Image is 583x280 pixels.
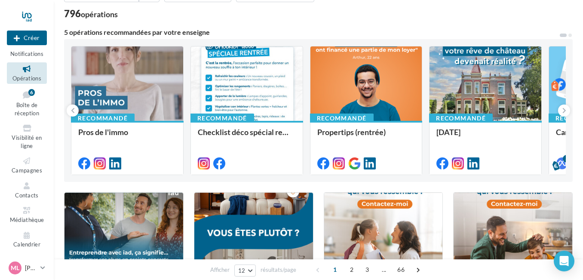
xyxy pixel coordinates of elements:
[554,251,574,271] div: Open Intercom Messenger
[7,260,47,276] a: Ml [PERSON_NAME]
[563,155,571,163] div: 5
[7,179,47,200] a: Contacts
[12,134,42,149] span: Visibilité en ligne
[377,263,391,277] span: ...
[12,167,42,174] span: Campagnes
[10,216,44,223] span: Médiathèque
[7,87,47,119] a: Boîte de réception6
[7,204,47,225] a: Médiathèque
[210,266,230,274] span: Afficher
[15,102,39,117] span: Boîte de réception
[360,263,374,277] span: 3
[328,263,342,277] span: 1
[10,50,43,57] span: Notifications
[238,267,245,274] span: 12
[81,10,118,18] div: opérations
[310,114,374,123] div: Recommandé
[261,266,296,274] span: résultats/page
[234,265,256,277] button: 12
[198,128,296,145] div: Checklist déco spécial rentrée
[64,9,118,18] div: 796
[64,29,559,36] div: 5 opérations recommandées par votre enseigne
[429,114,493,123] div: Recommandé
[71,114,135,123] div: Recommandé
[317,128,415,145] div: Propertips (rentrée)
[12,75,41,82] span: Opérations
[78,128,176,145] div: Pros de l'immo
[7,229,47,250] a: Calendrier
[190,114,254,123] div: Recommandé
[25,264,37,272] p: [PERSON_NAME]
[394,263,408,277] span: 66
[15,192,39,199] span: Contacts
[13,241,40,248] span: Calendrier
[7,31,47,45] div: Nouvelle campagne
[11,264,19,272] span: Ml
[28,89,35,96] div: 6
[7,31,47,45] button: Créer
[7,62,47,83] a: Opérations
[7,122,47,151] a: Visibilité en ligne
[345,263,359,277] span: 2
[7,154,47,175] a: Campagnes
[436,128,534,145] div: [DATE]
